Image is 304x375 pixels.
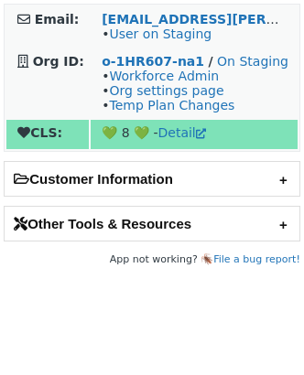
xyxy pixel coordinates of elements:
[5,207,299,241] h2: Other Tools & Resources
[91,120,298,149] td: 💚 8 💚 -
[102,54,204,69] a: o-1HR607-na1
[35,12,80,27] strong: Email:
[109,27,212,41] a: User on Staging
[102,27,212,41] span: •
[33,54,84,69] strong: Org ID:
[102,69,234,112] span: • • •
[109,83,223,98] a: Org settings page
[17,125,62,140] strong: CLS:
[217,54,288,69] a: On Staging
[109,69,219,83] a: Workforce Admin
[158,125,206,140] a: Detail
[109,98,234,112] a: Temp Plan Changes
[5,162,299,196] h2: Customer Information
[4,251,300,269] footer: App not working? 🪳
[209,54,213,69] strong: /
[213,253,300,265] a: File a bug report!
